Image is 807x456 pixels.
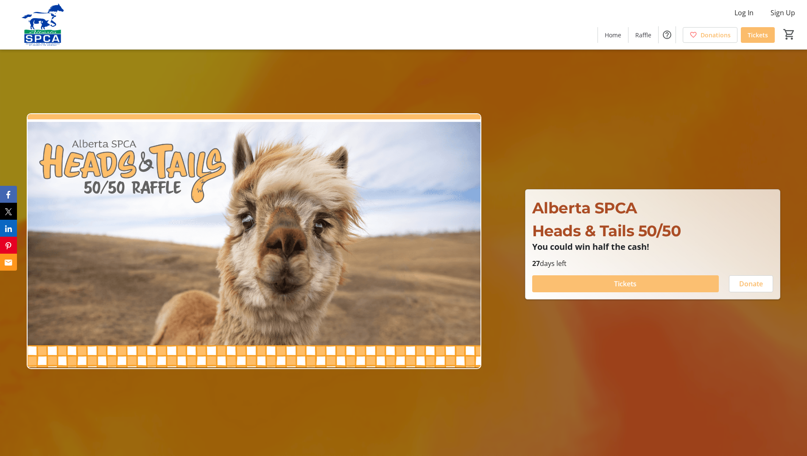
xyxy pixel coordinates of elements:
[532,258,773,269] p: days left
[764,6,802,20] button: Sign Up
[659,26,676,43] button: Help
[5,3,81,46] img: Alberta SPCA's Logo
[532,199,637,217] span: Alberta SPCA
[728,6,760,20] button: Log In
[782,27,797,42] button: Cart
[771,8,795,18] span: Sign Up
[734,8,754,18] span: Log In
[701,31,731,39] span: Donations
[748,31,768,39] span: Tickets
[729,275,773,292] button: Donate
[598,27,628,43] a: Home
[605,31,621,39] span: Home
[739,279,763,289] span: Donate
[628,27,658,43] a: Raffle
[532,242,773,252] p: You could win half the cash!
[741,27,775,43] a: Tickets
[614,279,637,289] span: Tickets
[532,275,719,292] button: Tickets
[27,113,481,369] img: Campaign CTA Media Photo
[532,259,540,268] span: 27
[532,221,681,240] span: Heads & Tails 50/50
[635,31,651,39] span: Raffle
[683,27,737,43] a: Donations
